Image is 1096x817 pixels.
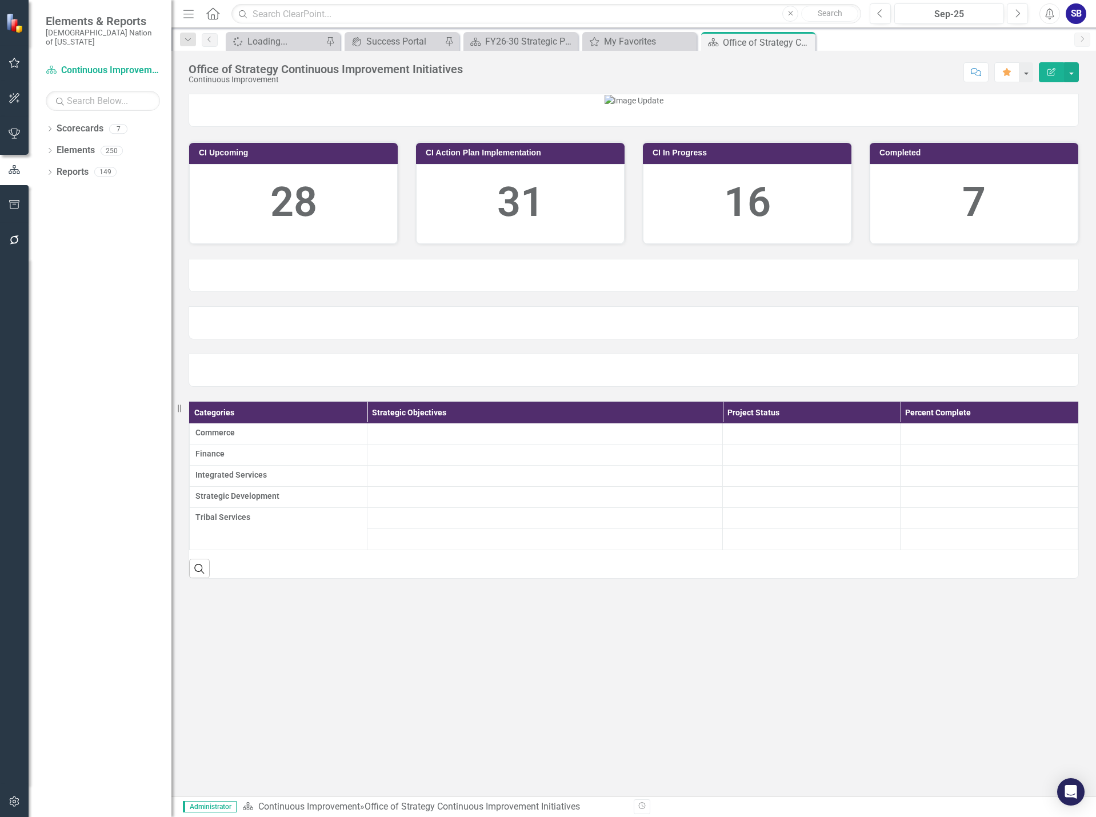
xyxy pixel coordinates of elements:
[247,34,323,49] div: Loading...
[258,801,360,812] a: Continuous Improvement
[655,173,839,232] div: 16
[585,34,694,49] a: My Favorites
[195,469,361,480] span: Integrated Services
[231,4,861,24] input: Search ClearPoint...
[57,144,95,157] a: Elements
[365,801,580,812] div: Office of Strategy Continuous Improvement Initiatives
[195,490,361,502] span: Strategic Development
[242,800,625,814] div: »
[46,14,160,28] span: Elements & Reports
[57,122,103,135] a: Scorecards
[195,511,361,523] span: Tribal Services
[190,466,367,487] td: Double-Click to Edit
[46,64,160,77] a: Continuous Improvement
[801,6,858,22] button: Search
[882,173,1066,232] div: 7
[229,34,323,49] a: Loading...
[195,427,361,438] span: Commerce
[1066,3,1086,24] button: SB
[189,75,463,84] div: Continuous Improvement
[201,173,386,232] div: 28
[190,444,367,466] td: Double-Click to Edit
[1057,778,1085,806] div: Open Intercom Messenger
[653,149,846,157] h3: CI In Progress
[426,149,619,157] h3: CI Action Plan Implementation
[46,91,160,111] input: Search Below...
[190,423,367,444] td: Double-Click to Edit
[190,508,367,550] td: Double-Click to Edit
[94,167,117,177] div: 149
[57,166,89,179] a: Reports
[605,95,663,106] img: Image Update
[109,124,127,134] div: 7
[428,173,613,232] div: 31
[818,9,842,18] span: Search
[190,487,367,508] td: Double-Click to Edit
[189,63,463,75] div: Office of Strategy Continuous Improvement Initiatives
[466,34,575,49] a: FY26-30 Strategic Plan
[347,34,442,49] a: Success Portal
[183,801,237,812] span: Administrator
[195,448,361,459] span: Finance
[879,149,1073,157] h3: Completed
[46,28,160,47] small: [DEMOGRAPHIC_DATA] Nation of [US_STATE]
[101,146,123,155] div: 250
[898,7,1000,21] div: Sep-25
[366,34,442,49] div: Success Portal
[723,35,813,50] div: Office of Strategy Continuous Improvement Initiatives
[894,3,1004,24] button: Sep-25
[6,13,26,33] img: ClearPoint Strategy
[485,34,575,49] div: FY26-30 Strategic Plan
[199,149,392,157] h3: CI Upcoming
[604,34,694,49] div: My Favorites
